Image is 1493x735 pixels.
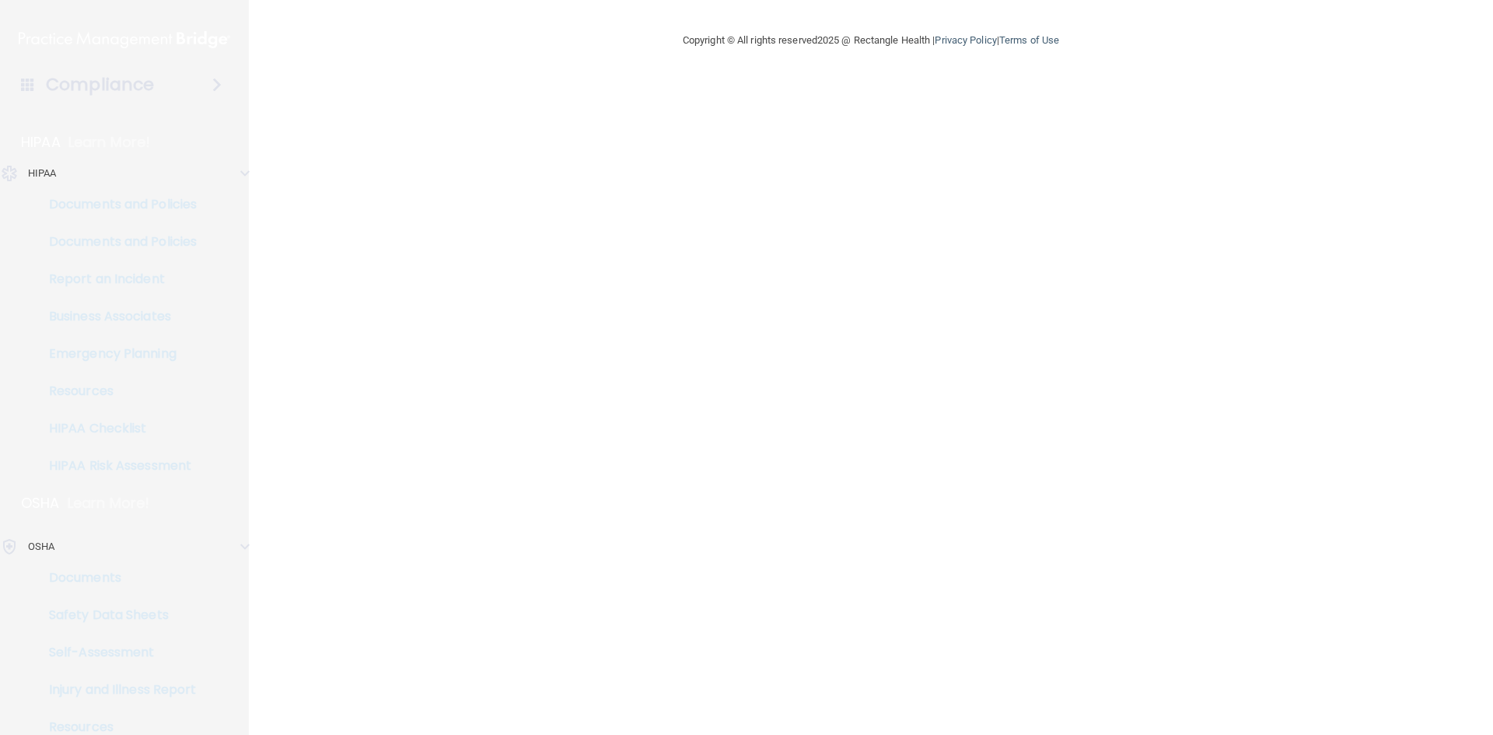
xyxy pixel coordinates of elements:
[10,645,222,660] p: Self-Assessment
[999,34,1059,46] a: Terms of Use
[10,719,222,735] p: Resources
[10,383,222,399] p: Resources
[10,421,222,436] p: HIPAA Checklist
[10,197,222,212] p: Documents and Policies
[10,346,222,362] p: Emergency Planning
[28,164,57,183] p: HIPAA
[935,34,996,46] a: Privacy Policy
[46,74,154,96] h4: Compliance
[10,570,222,586] p: Documents
[28,537,54,556] p: OSHA
[21,133,61,152] p: HIPAA
[10,271,222,287] p: Report an Incident
[21,494,60,513] p: OSHA
[68,133,151,152] p: Learn More!
[10,458,222,474] p: HIPAA Risk Assessment
[68,494,150,513] p: Learn More!
[10,234,222,250] p: Documents and Policies
[10,607,222,623] p: Safety Data Sheets
[587,16,1155,65] div: Copyright © All rights reserved 2025 @ Rectangle Health | |
[10,682,222,698] p: Injury and Illness Report
[10,309,222,324] p: Business Associates
[19,24,230,55] img: PMB logo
